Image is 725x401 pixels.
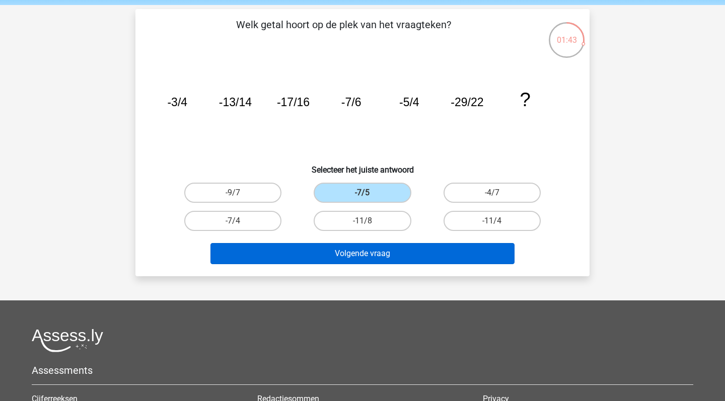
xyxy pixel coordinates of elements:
[167,96,187,109] tspan: -3/4
[32,329,103,352] img: Assessly logo
[341,96,361,109] tspan: -7/6
[314,183,411,203] label: -7/5
[444,183,541,203] label: -4/7
[314,211,411,231] label: -11/8
[520,89,530,110] tspan: ?
[210,243,515,264] button: Volgende vraag
[277,96,310,109] tspan: -17/16
[219,96,252,109] tspan: -13/14
[32,364,693,376] h5: Assessments
[444,211,541,231] label: -11/4
[184,183,281,203] label: -9/7
[548,21,586,46] div: 01:43
[152,17,536,47] p: Welk getal hoort op de plek van het vraagteken?
[152,157,573,175] h6: Selecteer het juiste antwoord
[451,96,483,109] tspan: -29/22
[399,96,419,109] tspan: -5/4
[184,211,281,231] label: -7/4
